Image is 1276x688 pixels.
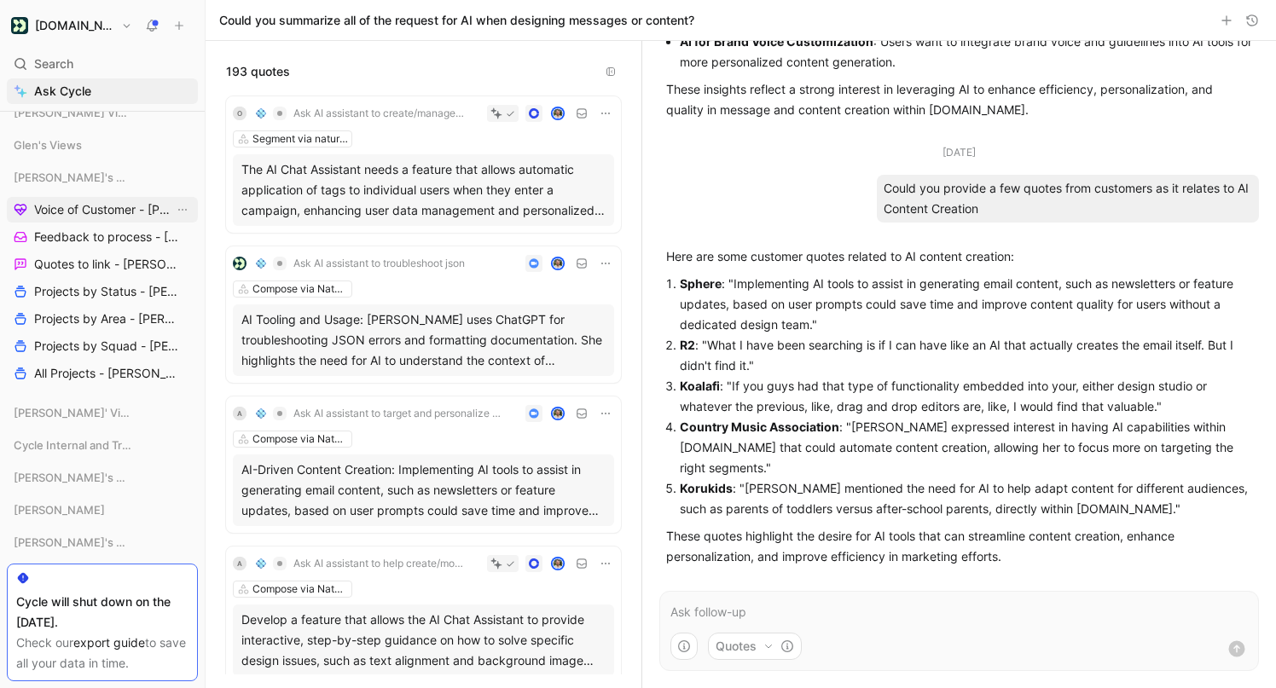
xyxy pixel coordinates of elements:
[16,592,188,633] div: Cycle will shut down on the [DATE].
[293,107,466,120] span: Ask AI assistant to create/manage segments - Segmentation
[7,51,198,77] div: Search
[14,169,131,186] span: [PERSON_NAME]'s Views
[34,54,73,74] span: Search
[14,534,131,551] span: [PERSON_NAME]'s Views
[7,562,198,587] div: Design Team
[666,526,1252,567] p: These quotes highlight the desire for AI tools that can streamline content creation, enhance pers...
[680,338,695,352] strong: R2
[680,478,1252,519] p: : "[PERSON_NAME] mentioned the need for AI to help adapt content for different audiences, such as...
[219,12,694,29] h1: Could you summarize all of the request for AI when designing messages or content?
[680,32,1252,72] li: : Users want to integrate brand voice and guidelines into AI tools for more personalized content ...
[233,407,246,420] div: A
[256,258,266,269] img: 💠
[7,400,198,425] div: [PERSON_NAME]' Views
[7,497,198,528] div: [PERSON_NAME]
[35,18,114,33] h1: [DOMAIN_NAME]
[680,34,873,49] strong: AI for Brand Voice Customization
[680,417,1252,478] p: : "[PERSON_NAME] expressed interest in having AI capabilities within [DOMAIN_NAME] that could aut...
[11,17,28,34] img: Customer.io
[34,283,179,300] span: Projects by Status - [PERSON_NAME]
[942,144,976,161] div: [DATE]
[7,400,198,431] div: [PERSON_NAME]' Views
[680,379,720,393] strong: Koalafi
[250,103,472,124] button: 💠Ask AI assistant to create/manage segments - Segmentation
[553,558,564,569] img: avatar
[7,100,198,125] div: [PERSON_NAME] Views
[7,562,198,593] div: Design Team
[7,165,198,190] div: [PERSON_NAME]'s Views
[241,309,606,371] div: AI Tooling and Usage: [PERSON_NAME] uses ChatGPT for troubleshooting JSON errors and formatting d...
[7,497,198,523] div: [PERSON_NAME]
[680,335,1252,376] p: : "What I have been searching is if I can have like an AI that actually creates the email itself....
[14,404,130,421] span: [PERSON_NAME]' Views
[293,557,466,570] span: Ask AI assistant to help create/modify email
[34,310,179,327] span: Projects by Area - [PERSON_NAME]
[14,136,82,153] span: Glen's Views
[7,132,198,163] div: Glen's Views
[553,108,564,119] img: avatar
[233,107,246,120] div: O
[14,104,130,121] span: [PERSON_NAME] Views
[14,501,105,518] span: [PERSON_NAME]
[680,376,1252,417] p: : "If you guys had that type of functionality embedded into your, either design studio or whateve...
[7,465,198,490] div: [PERSON_NAME]'s Views
[680,481,733,495] strong: Korukids
[7,465,198,495] div: [PERSON_NAME]'s Views
[252,130,348,147] div: Segment via natural language
[34,338,179,355] span: Projects by Squad - [PERSON_NAME]
[226,61,290,82] span: 193 quotes
[233,257,246,270] img: logo
[7,529,198,555] div: [PERSON_NAME]'s Views
[34,201,174,218] span: Voice of Customer - [PERSON_NAME]
[7,14,136,38] button: Customer.io[DOMAIN_NAME]
[250,253,471,274] button: 💠Ask AI assistant to troubleshoot json
[34,81,91,101] span: Ask Cycle
[877,175,1259,223] div: Could you provide a few quotes from customers as it relates to AI Content Creation
[7,78,198,104] a: Ask Cycle
[553,408,564,419] img: avatar
[252,280,348,298] div: Compose via Natural Language
[293,407,504,420] span: Ask AI assistant to target and personalize messages - Messaging/Campaigns
[250,553,472,574] button: 💠Ask AI assistant to help create/modify email
[666,246,1252,267] p: Here are some customer quotes related to AI content creation:
[293,257,465,270] span: Ask AI assistant to troubleshoot json
[256,558,266,569] img: 💠
[666,79,1252,120] p: These insights reflect a strong interest in leveraging AI to enhance efficiency, personalization,...
[7,432,198,458] div: Cycle Internal and Tracking
[14,469,131,486] span: [PERSON_NAME]'s Views
[14,437,132,454] span: Cycle Internal and Tracking
[34,228,180,246] span: Feedback to process - [PERSON_NAME]
[680,419,839,434] strong: Country Music Association
[174,201,191,218] button: View actions
[241,460,606,521] div: AI-Driven Content Creation: Implementing AI tools to assist in generating email content, such as ...
[7,132,198,158] div: Glen's Views
[256,408,266,419] img: 💠
[7,333,198,359] a: Projects by Squad - [PERSON_NAME]
[7,279,198,304] a: Projects by Status - [PERSON_NAME]
[241,159,606,221] div: The AI Chat Assistant needs a feature that allows automatic application of tags to individual use...
[7,306,198,332] a: Projects by Area - [PERSON_NAME]
[7,432,198,463] div: Cycle Internal and Tracking
[34,256,177,273] span: Quotes to link - [PERSON_NAME]
[252,431,348,448] div: Compose via Natural Language
[233,557,246,570] div: A
[7,251,198,277] a: Quotes to link - [PERSON_NAME]
[7,224,198,250] a: Feedback to process - [PERSON_NAME]
[553,258,564,269] img: avatar
[7,529,198,560] div: [PERSON_NAME]'s Views
[680,276,722,291] strong: Sphere
[7,165,198,386] div: [PERSON_NAME]'s ViewsVoice of Customer - [PERSON_NAME]View actionsFeedback to process - [PERSON_N...
[73,635,145,650] a: export guide
[252,581,348,598] div: Compose via Natural Language
[250,403,510,424] button: 💠Ask AI assistant to target and personalize messages - Messaging/Campaigns
[34,365,177,382] span: All Projects - [PERSON_NAME]
[7,100,198,130] div: [PERSON_NAME] Views
[7,197,198,223] a: Voice of Customer - [PERSON_NAME]View actions
[7,361,198,386] a: All Projects - [PERSON_NAME]
[16,633,188,674] div: Check our to save all your data in time.
[241,610,606,671] div: Develop a feature that allows the AI Chat Assistant to provide interactive, step-by-step guidance...
[680,274,1252,335] p: : "Implementing AI tools to assist in generating email content, such as newsletters or feature up...
[708,633,802,660] button: Quotes
[256,108,266,119] img: 💠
